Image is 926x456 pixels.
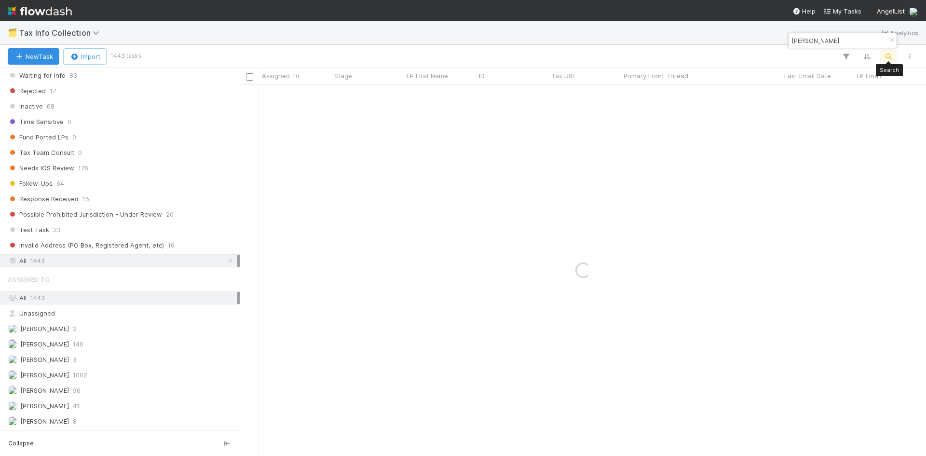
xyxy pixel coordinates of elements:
[8,69,66,82] span: Waiting for Info
[73,354,77,366] span: 3
[73,415,77,428] span: 8
[792,6,816,16] div: Help
[8,100,43,112] span: Inactive
[47,100,54,112] span: 68
[82,193,89,205] span: 15
[20,402,69,410] span: [PERSON_NAME]
[8,224,49,236] span: Test Task
[8,193,79,205] span: Response Received
[8,401,17,411] img: avatar_7d83f73c-397d-4044-baf2-bb2da42e298f.png
[110,52,142,60] small: 1443 tasks
[20,387,69,394] span: [PERSON_NAME]
[334,71,352,81] span: Stage
[20,417,69,425] span: [PERSON_NAME]
[8,208,162,221] span: Possible Prohibited Jurisdiction - Under Review
[8,416,17,426] img: avatar_0c8687a4-28be-40e9-aba5-f69283dcd0e7.png
[823,7,861,15] span: My Tasks
[8,239,164,251] span: Invalid Address (PO Box, Registered Agent, etc)
[8,162,74,174] span: Needs IOS Review
[624,71,688,81] span: Primary Front Thread
[8,116,64,128] span: Time Sensitive
[8,355,17,364] img: avatar_8e0a024e-b700-4f9f-aecf-6f1e79dccd3c.png
[50,85,56,97] span: 17
[8,339,17,349] img: avatar_1a1d5361-16dd-4910-a949-020dcd9f55a3.png
[78,162,88,174] span: 176
[8,131,68,143] span: Fund Ported LPs
[784,71,831,81] span: Last Email Date
[8,370,17,380] img: avatar_ec94f6e9-05c5-4d36-a6c8-d0cea77c3c29.png
[8,307,237,319] div: Unassigned
[78,147,82,159] span: 0
[73,338,83,350] span: 140
[877,7,905,15] span: AngelList
[73,323,77,335] span: 2
[73,385,81,397] span: 96
[857,71,881,81] span: LP Email
[8,386,17,395] img: avatar_99e80e95-8f0d-4917-ae3c-b5dad577a2b5.png
[20,371,69,379] span: [PERSON_NAME]
[262,71,300,81] span: Assigned To
[69,69,77,82] span: 83
[72,131,76,143] span: 0
[20,325,69,332] span: [PERSON_NAME]
[73,369,87,381] span: 1002
[19,28,104,38] span: Tax Info Collection
[53,224,61,236] span: 23
[20,340,69,348] span: [PERSON_NAME]
[68,116,71,128] span: 0
[407,71,448,81] span: LP First Name
[168,239,175,251] span: 16
[8,324,17,333] img: avatar_cea4b3df-83b6-44b5-8b06-f9455c333edc.png
[8,147,74,159] span: Tax Team Consult
[8,270,50,289] span: Assigned To
[8,292,237,304] div: All
[56,178,64,190] span: 64
[30,255,45,267] span: 1443
[8,178,53,190] span: Follow-Ups
[8,48,59,65] button: NewTask
[73,400,80,412] span: 41
[63,48,107,65] button: Import
[8,255,237,267] div: All
[8,85,46,97] span: Rejected
[909,7,918,16] img: avatar_99e80e95-8f0d-4917-ae3c-b5dad577a2b5.png
[166,208,174,221] span: 20
[551,71,576,81] span: Tax URL
[20,356,69,363] span: [PERSON_NAME]
[790,35,886,46] input: Search...
[8,3,72,19] img: logo-inverted-e16ddd16eac7371096b0.svg
[880,27,918,39] a: Analytics
[8,439,34,448] span: Collapse
[479,71,485,81] span: ID
[8,28,17,37] span: 🗂️
[246,73,253,81] input: Toggle All Rows Selected
[30,294,45,302] span: 1443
